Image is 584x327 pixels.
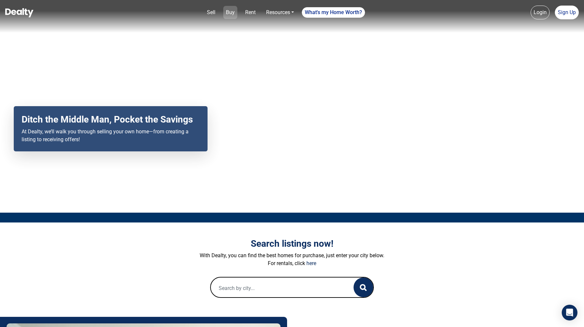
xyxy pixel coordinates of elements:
div: Open Intercom Messenger [562,305,577,320]
input: Search by city... [211,278,340,298]
a: Sell [204,6,218,19]
img: Dealty - Buy, Sell & Rent Homes [5,8,33,17]
a: Sign Up [555,6,579,19]
a: Rent [243,6,258,19]
a: Buy [223,6,237,19]
a: Login [531,6,550,19]
a: here [306,260,316,266]
a: Resources [264,6,297,19]
p: With Dealty, you can find the best homes for purchase, just enter your city below. [110,252,474,260]
h3: Search listings now! [110,238,474,249]
p: At Dealty, we’ll walk you through selling your own home—from creating a listing to receiving offers! [22,128,200,144]
a: What's my Home Worth? [302,7,365,18]
p: For rentals, click [110,260,474,267]
h2: Ditch the Middle Man, Pocket the Savings [22,114,200,125]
